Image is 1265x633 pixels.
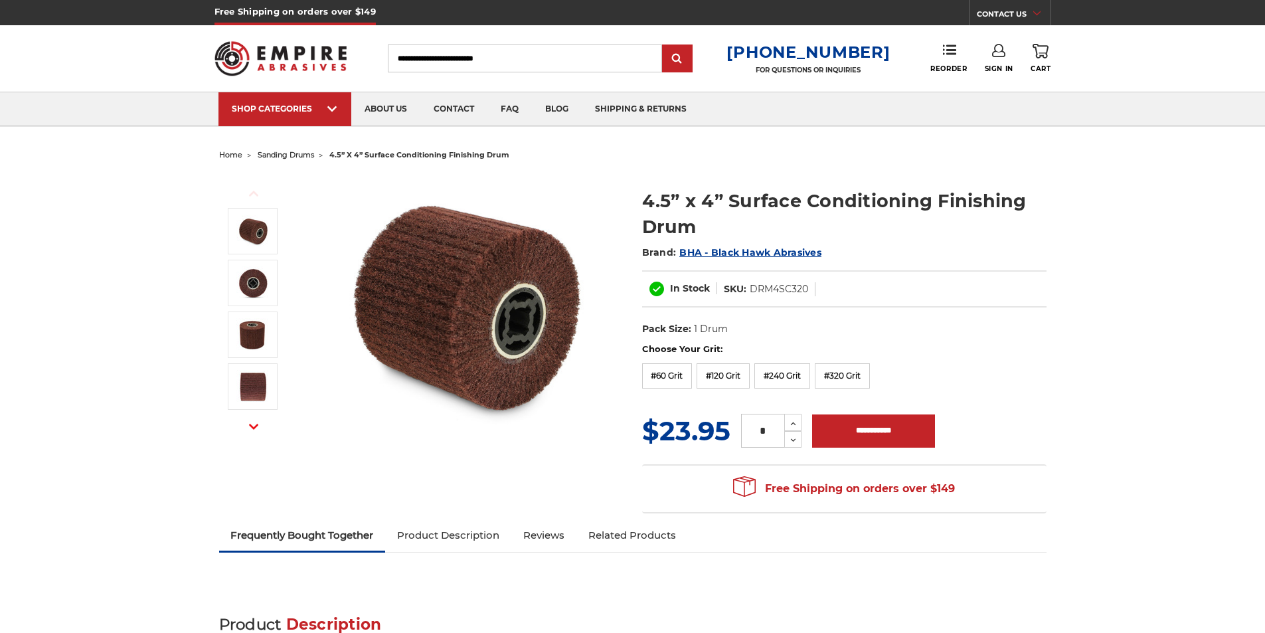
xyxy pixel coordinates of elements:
[232,104,338,114] div: SHOP CATEGORIES
[238,179,270,208] button: Previous
[582,92,700,126] a: shipping & returns
[694,322,728,336] dd: 1 Drum
[670,282,710,294] span: In Stock
[329,150,509,159] span: 4.5” x 4” surface conditioning finishing drum
[238,412,270,441] button: Next
[930,64,967,73] span: Reorder
[236,318,270,351] img: Non Woven Finishing Sanding Drum
[642,188,1047,240] h1: 4.5” x 4” Surface Conditioning Finishing Drum
[576,521,688,550] a: Related Products
[532,92,582,126] a: blog
[733,476,955,502] span: Free Shipping on orders over $149
[420,92,487,126] a: contact
[977,7,1051,25] a: CONTACT US
[236,370,270,403] img: 4.5” x 4” Surface Conditioning Finishing Drum
[258,150,314,159] a: sanding drums
[750,282,808,296] dd: DRM4SC320
[487,92,532,126] a: faq
[214,33,347,84] img: Empire Abrasives
[511,521,576,550] a: Reviews
[385,521,511,550] a: Product Description
[236,266,270,300] img: 4.5" x 4" Surface Conditioning Finishing Drum - 3/4 Inch Quad Key Arbor
[642,343,1047,356] label: Choose Your Grit:
[1031,44,1051,73] a: Cart
[724,282,746,296] dt: SKU:
[985,64,1013,73] span: Sign In
[726,43,890,62] a: [PHONE_NUMBER]
[679,246,821,258] a: BHA - Black Hawk Abrasives
[219,521,386,550] a: Frequently Bought Together
[664,46,691,72] input: Submit
[642,322,691,336] dt: Pack Size:
[1031,64,1051,73] span: Cart
[236,215,270,248] img: 4.5 Inch Surface Conditioning Finishing Drum
[333,174,598,440] img: 4.5 Inch Surface Conditioning Finishing Drum
[726,66,890,74] p: FOR QUESTIONS OR INQUIRIES
[351,92,420,126] a: about us
[930,44,967,72] a: Reorder
[642,414,730,447] span: $23.95
[219,150,242,159] a: home
[642,246,677,258] span: Brand:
